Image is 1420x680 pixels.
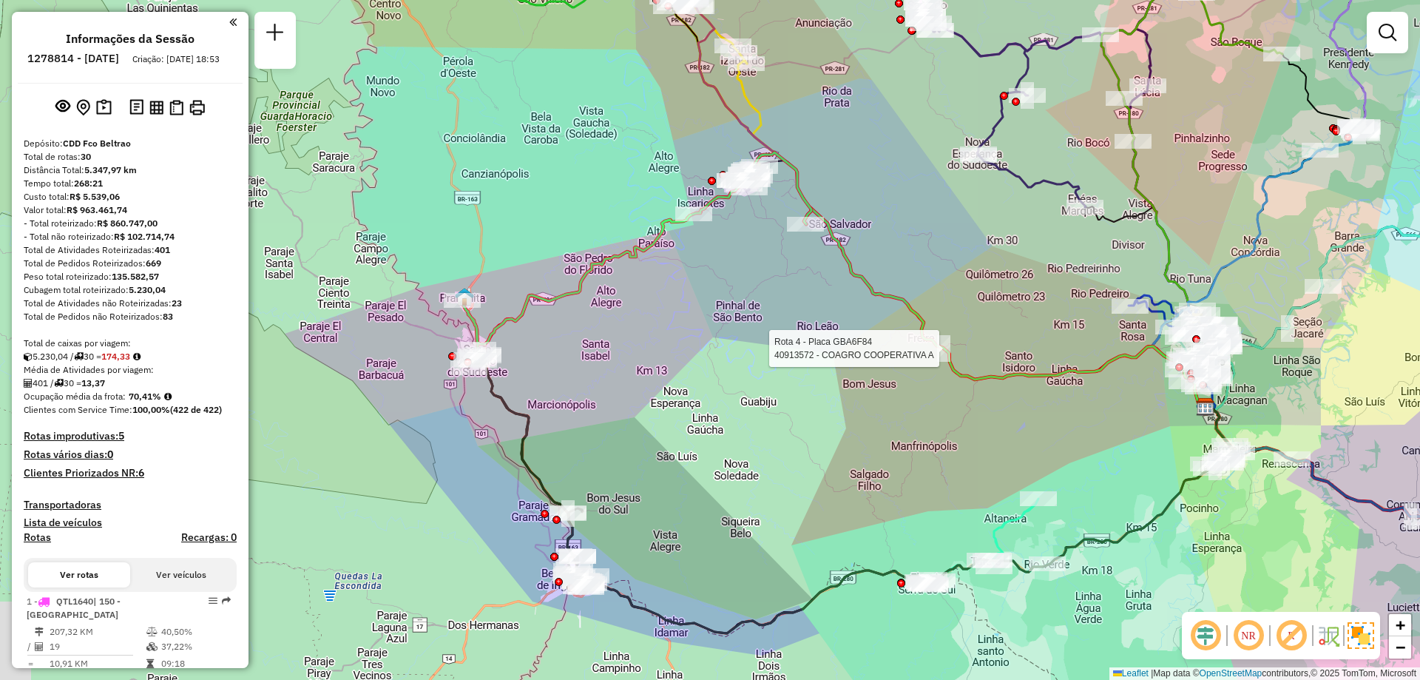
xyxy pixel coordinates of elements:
[24,203,237,217] div: Valor total:
[24,217,237,230] div: - Total roteirizado:
[170,404,222,415] strong: (422 de 422)
[260,18,290,51] a: Nova sessão e pesquisa
[1196,397,1215,417] img: CDD Fco Beltrao
[455,287,474,306] img: Pranchita
[24,177,237,190] div: Tempo total:
[56,596,93,607] span: QTL1640
[24,352,33,361] i: Cubagem total roteirizado
[229,13,237,30] a: Clique aqui para minimizar o painel
[909,3,946,18] div: Atividade não roteirizada - CONVENIENCIA SALTO C
[118,429,124,442] strong: 5
[24,337,237,350] div: Total de caixas por viagem:
[1109,667,1420,680] div: Map data © contributors,© 2025 TomTom, Microsoft
[24,137,237,150] div: Depósito:
[146,97,166,117] button: Visualizar relatório de Roteirização
[1113,668,1149,679] a: Leaflet
[24,377,237,390] div: 401 / 30 =
[24,379,33,388] i: Total de Atividades
[63,138,131,149] strong: CDD Fco Beltrao
[910,16,947,31] div: Atividade não roteirizada - GILMAR ONOFRE RECICL
[67,204,127,215] strong: R$ 963.461,74
[49,625,146,639] td: 207,32 KM
[181,531,237,544] h4: Recargas: 0
[133,352,141,361] i: Meta Caixas/viagem: 194,14 Diferença: -19,81
[70,191,120,202] strong: R$ 5.539,06
[49,656,146,671] td: 10,91 KM
[24,430,237,442] h4: Rotas improdutivas:
[24,283,237,297] div: Cubagem total roteirizado:
[164,392,172,401] em: Média calculada utilizando a maior ocupação (%Peso ou %Cubagem) de cada rota da sessão. Rotas cro...
[1373,18,1402,47] a: Exibir filtros
[27,639,34,654] td: /
[1389,614,1411,636] a: Zoom in
[53,95,73,119] button: Exibir sessão original
[101,351,130,362] strong: 174,33
[24,499,237,511] h4: Transportadoras
[132,404,170,415] strong: 100,00%
[222,596,231,605] em: Rota exportada
[97,218,158,229] strong: R$ 860.747,00
[27,656,34,671] td: =
[146,659,154,668] i: Tempo total em rota
[1274,618,1309,653] span: Exibir rótulo
[24,270,237,283] div: Peso total roteirizado:
[24,243,237,257] div: Total de Atividades Roteirizadas:
[24,230,237,243] div: - Total não roteirizado:
[27,52,119,65] h6: 1278814 - [DATE]
[1337,119,1374,134] div: Atividade não roteirizada - CEREALISTA CECCON VE
[24,150,237,164] div: Total de rotas:
[146,257,161,269] strong: 669
[186,97,208,118] button: Imprimir Rotas
[24,516,237,529] h4: Lista de veículos
[905,12,942,27] div: Atividade não roteirizada - COMERCIO ATACADISTA
[1389,636,1411,659] a: Zoom out
[27,596,121,620] span: 1 -
[1396,616,1405,634] span: +
[73,96,93,119] button: Centralizar mapa no depósito ou ponto de apoio
[172,297,182,309] strong: 23
[112,271,159,282] strong: 135.582,57
[166,97,186,118] button: Visualizar Romaneio
[84,164,137,175] strong: 5.347,97 km
[24,190,237,203] div: Custo total:
[93,96,115,119] button: Painel de Sugestão
[114,231,175,242] strong: R$ 102.714,74
[35,642,44,651] i: Total de Atividades
[146,642,158,651] i: % de utilização da cubagem
[155,244,170,255] strong: 401
[27,596,121,620] span: | 150 - [GEOGRAPHIC_DATA]
[1348,622,1374,649] img: Exibir/Ocultar setores
[66,32,195,46] h4: Informações da Sessão
[24,164,237,177] div: Distância Total:
[1188,618,1223,653] span: Ocultar deslocamento
[107,448,113,461] strong: 0
[24,297,237,310] div: Total de Atividades não Roteirizadas:
[24,531,51,544] a: Rotas
[1231,618,1266,653] span: Ocultar NR
[24,448,237,461] h4: Rotas vários dias:
[126,53,226,66] div: Criação: [DATE] 18:53
[905,9,942,24] div: Atividade não roteirizada - TEREZINHA BECKER LOC
[24,363,237,377] div: Média de Atividades por viagem:
[129,284,166,295] strong: 5.230,04
[160,656,231,671] td: 09:18
[24,467,237,479] h4: Clientes Priorizados NR:
[24,391,126,402] span: Ocupação média da frota:
[49,639,146,654] td: 19
[163,311,173,322] strong: 83
[24,404,132,415] span: Clientes com Service Time:
[138,466,144,479] strong: 6
[81,377,105,388] strong: 13,37
[1396,638,1405,656] span: −
[24,310,237,323] div: Total de Pedidos não Roteirizados:
[74,178,103,189] strong: 268:21
[28,562,130,588] button: Ver rotas
[1316,624,1340,647] img: Fluxo de ruas
[24,350,237,363] div: 5.230,04 / 30 =
[1151,668,1153,679] span: |
[81,151,91,162] strong: 30
[160,625,231,639] td: 40,50%
[35,627,44,636] i: Distância Total
[130,562,232,588] button: Ver veículos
